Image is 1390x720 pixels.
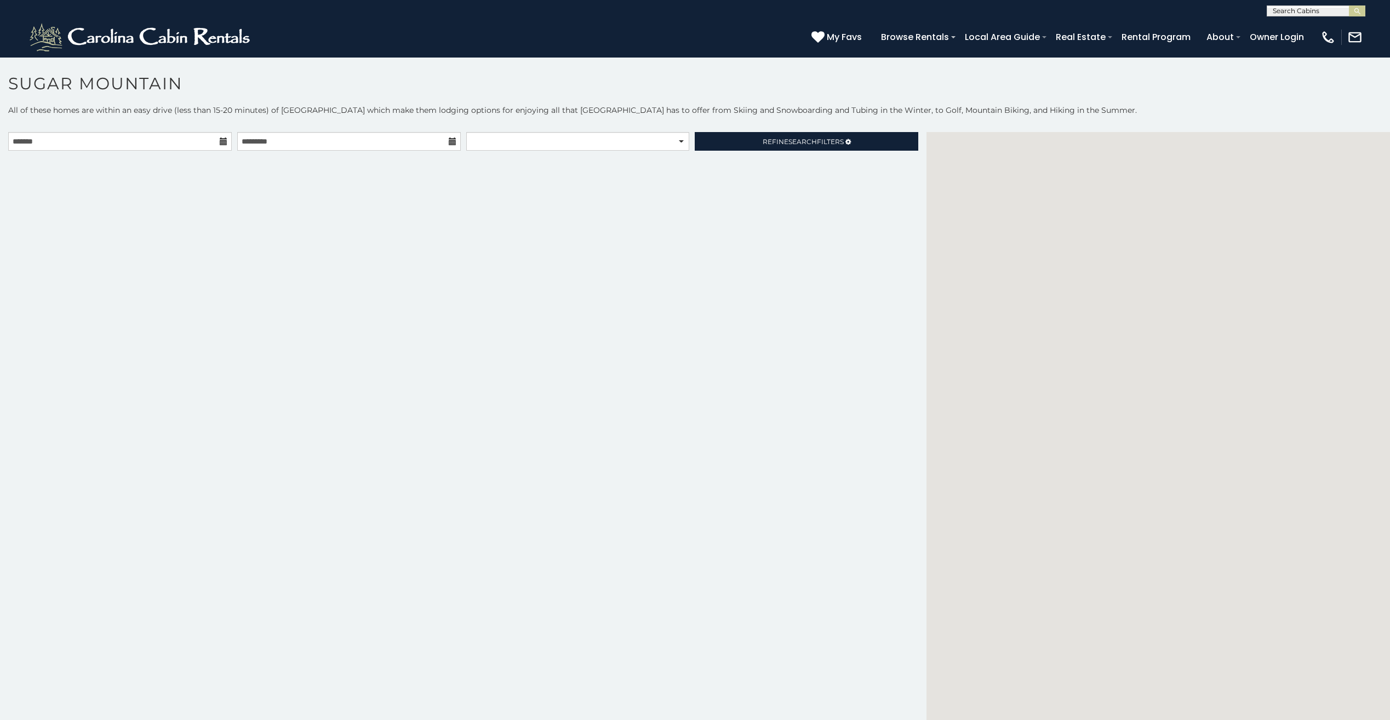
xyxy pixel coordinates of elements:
a: About [1201,27,1239,47]
img: White-1-2.png [27,21,255,54]
a: Browse Rentals [876,27,954,47]
a: Local Area Guide [959,27,1045,47]
span: Refine Filters [763,138,844,146]
a: Real Estate [1050,27,1111,47]
a: Rental Program [1116,27,1196,47]
img: phone-regular-white.png [1320,30,1336,45]
span: My Favs [827,30,862,44]
img: mail-regular-white.png [1347,30,1363,45]
a: Owner Login [1244,27,1309,47]
a: My Favs [811,30,865,44]
span: Search [788,138,817,146]
a: RefineSearchFilters [695,132,918,151]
